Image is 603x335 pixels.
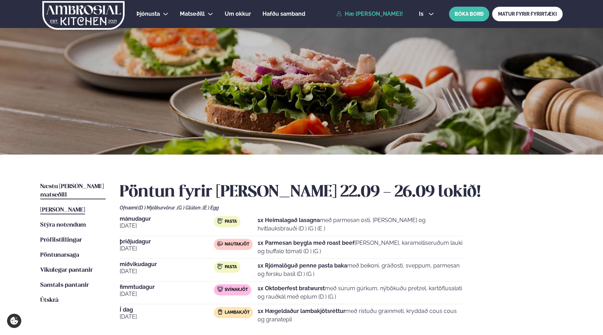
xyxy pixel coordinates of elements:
[225,10,251,17] span: Um okkur
[40,267,93,273] span: Vikulegar pantanir
[120,313,214,321] span: [DATE]
[40,222,86,228] span: Stýra notendum
[336,11,403,17] a: Hæ [PERSON_NAME]!
[120,307,214,313] span: Í dag
[413,11,440,17] button: is
[217,241,223,247] img: beef.svg
[40,281,89,290] a: Samtals pantanir
[120,222,214,230] span: [DATE]
[120,284,214,290] span: fimmtudagur
[225,264,237,270] span: Pasta
[258,285,325,292] strong: 1x Oktoberfest bratwurst
[180,10,205,17] span: Matseðill
[258,308,345,314] strong: 1x Hægeldaður lambakjötsréttur
[492,7,563,21] a: MATUR FYRIR FYRIRTÆKI
[225,10,251,18] a: Um okkur
[225,310,250,315] span: Lambakjöt
[225,242,249,247] span: Nautakjöt
[120,290,214,298] span: [DATE]
[258,217,320,223] strong: 1x Heimalagað lasagna
[40,266,93,275] a: Vikulegar pantanir
[177,205,203,211] span: (G ) Glúten ,
[449,7,489,21] button: BÓKA BORÐ
[258,284,463,301] p: með súrum gúrkum, nýbökuðu pretzel, kartöflusalati og rauðkál með eplum (D ) (G )
[40,251,79,259] a: Pöntunarsaga
[120,205,563,211] div: Ofnæmi:
[40,237,82,243] span: Prófílstillingar
[217,264,223,269] img: pasta.svg
[120,244,214,253] span: [DATE]
[180,10,205,18] a: Matseðill
[7,314,21,328] a: Cookie settings
[40,282,89,288] span: Samtals pantanir
[258,262,347,269] strong: 1x Rjómalöguð penne pasta baka
[258,239,463,256] p: [PERSON_NAME], karamelliseruðum lauki og buffalo tómati (D ) (G )
[138,205,177,211] span: (D ) Mjólkurvörur ,
[40,184,104,198] span: Næstu [PERSON_NAME] matseðill
[40,236,82,244] a: Prófílstillingar
[203,205,219,211] span: (E ) Egg
[40,221,86,229] a: Stýra notendum
[136,10,160,17] span: Þjónusta
[225,287,248,293] span: Svínakjöt
[40,183,106,199] a: Næstu [PERSON_NAME] matseðill
[258,240,355,246] strong: 1x Parmesan beygla með roast beef
[262,10,305,17] span: Hafðu samband
[120,216,214,222] span: mánudagur
[120,239,214,244] span: þriðjudagur
[136,10,160,18] a: Þjónusta
[262,10,305,18] a: Hafðu samband
[217,286,223,292] img: pork.svg
[40,206,85,214] a: [PERSON_NAME]
[225,219,237,224] span: Pasta
[120,267,214,276] span: [DATE]
[258,262,463,278] p: með beikoni, gráðosti, sveppum, parmesan og fersku basil (D ) (G )
[258,307,463,324] p: með ristuðu grænmeti, kryddað cous cous og granatepli
[419,11,426,17] span: is
[40,252,79,258] span: Pöntunarsaga
[40,297,58,303] span: Útskrá
[120,262,214,267] span: miðvikudagur
[217,309,223,315] img: Lamb.svg
[42,1,125,30] img: logo
[40,296,58,305] a: Útskrá
[120,183,563,202] h2: Pöntun fyrir [PERSON_NAME] 22.09 - 26.09 lokið!
[217,218,223,224] img: pasta.svg
[258,216,463,233] p: með parmesan osti, [PERSON_NAME] og hvítlauksbrauði (D ) (G ) (E )
[40,207,85,213] span: [PERSON_NAME]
